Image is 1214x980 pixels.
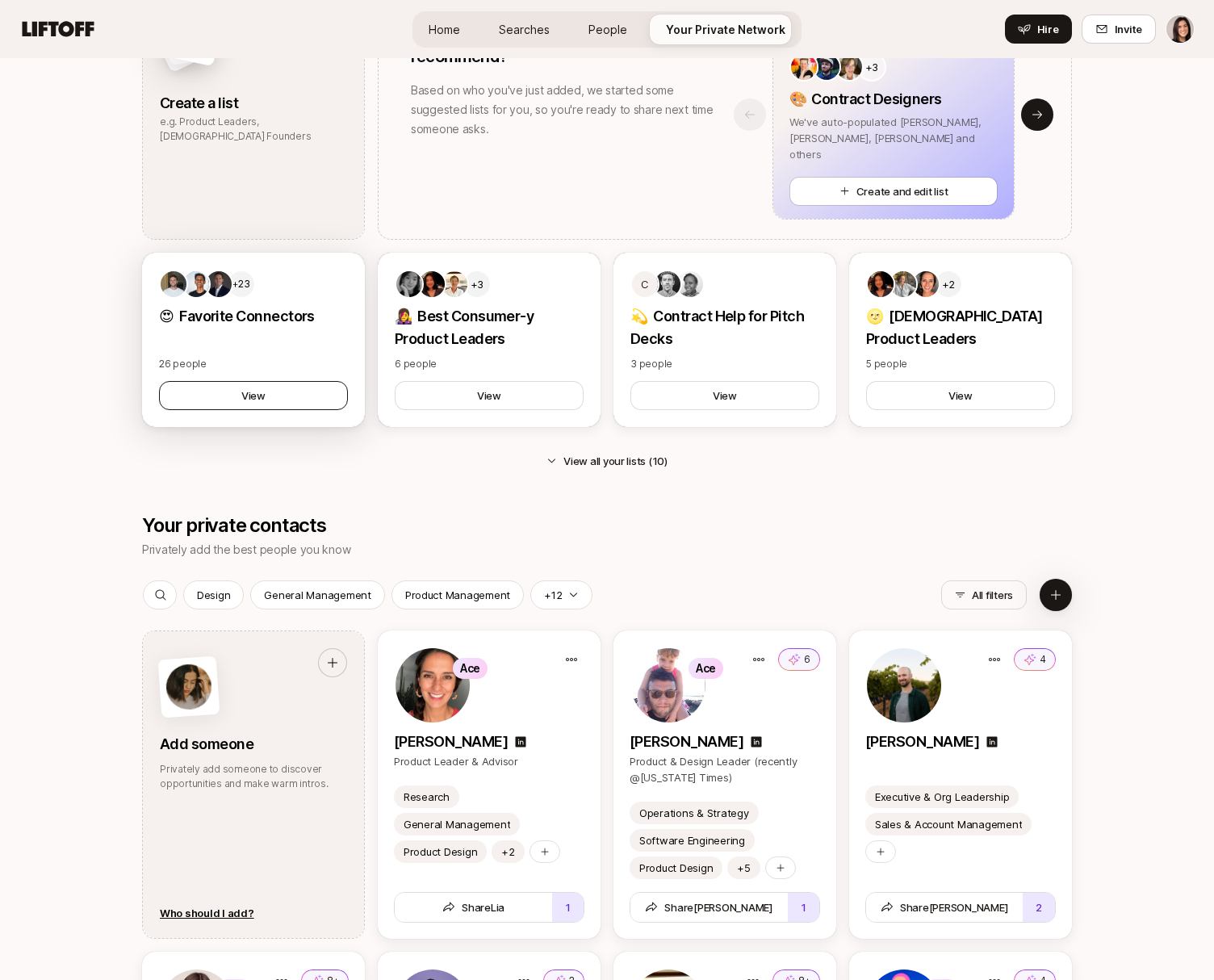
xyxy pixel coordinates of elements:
[442,271,467,297] img: 708e2a4c_b46a_4bad_9c08_68299b11c339.jpg
[159,381,348,410] button: View
[1115,21,1142,37] span: Invite
[142,540,350,559] p: Privately add the best people you know
[836,54,862,80] img: ACg8ocIVcgRCFI1p3KOkcz9cpKCt9Qcm2s_wdghF0xuIXk5kQPLk=s160-c
[576,15,640,44] a: People
[378,253,601,427] a: +3👩‍🎤 Best Consumer-y Product Leaders6 peopleView
[404,816,510,832] p: General Management
[396,271,422,297] img: ACg8ocL5UK450-LISxroz5arm6bbqZMQSfmkNBWYtn8rZAI9Ng=s160-c
[416,15,473,44] a: Home
[941,580,1027,609] button: All filters
[395,357,584,371] p: 6 people
[165,663,213,711] img: woman-with-black-hair.jpg
[867,648,941,722] img: 28cc7000_623d_4c21_ab66_b40a4637485b.jpg
[655,271,680,297] img: c9d5b7ad_f19c_4364_8f66_ef1aa96cc362.jpg
[1005,15,1072,44] button: Hire
[778,648,820,671] button: 6
[849,630,1072,939] a: 4[PERSON_NAME]Executive & Org LeadershipSales & Account ManagementShare[PERSON_NAME]2
[865,731,979,753] p: [PERSON_NAME]
[264,587,370,603] p: General Management
[881,899,1008,915] span: Share [PERSON_NAME]
[183,271,209,297] img: 82ed1738_85f3_40e6_8868_8b10672b0e0a.jpg
[866,893,1023,922] button: Share[PERSON_NAME]
[630,357,819,371] p: 3 people
[666,21,785,38] span: Your Private Network
[411,81,716,139] p: Based on who you've just added, we started some suggested lists for you, so you're ready to share...
[394,731,508,753] p: [PERSON_NAME]
[534,446,680,475] button: View all your lists (10)
[696,659,716,678] p: Ace
[405,587,510,603] p: Product Management
[639,860,713,876] div: Product Design
[404,844,477,860] div: Product Design
[630,305,819,350] p: 💫 Contract Help for Pitch Decks
[588,21,627,38] span: People
[159,357,348,371] p: 26 people
[913,271,939,297] img: 490561b5_2133_45f3_8e39_178badb376a1.jpg
[613,630,836,939] a: Ace6[PERSON_NAME]Product & Design Leader (recently @[US_STATE] Times)Operations & StrategySoftwar...
[639,805,749,821] p: Operations & Strategy
[1166,15,1194,43] img: Eleanor Morgan
[159,305,348,328] p: 😍 Favorite Connectors
[232,276,249,292] p: +23
[160,733,347,756] p: Add someone
[1037,21,1059,37] span: Hire
[197,587,230,603] p: Design
[530,580,592,609] button: +12
[499,21,550,38] span: Searches
[544,587,562,603] p: +12
[142,253,365,427] a: +23😍 Favorite Connectors26 peopleView
[791,54,817,80] img: 0378d49e_6240_412d_9763_98c6a190c6ef.jpg
[1166,15,1195,44] button: Eleanor Morgan
[866,305,1055,350] p: 🌝 [DEMOGRAPHIC_DATA] Product Leaders
[890,271,916,297] img: dd3abf60_1244_4b0b_8106_f6aea46fb08f.jpg
[396,648,470,722] img: 490561b5_2133_45f3_8e39_178badb376a1.jpg
[142,514,350,537] p: Your private contacts
[804,652,810,667] p: 6
[630,381,819,410] button: View
[1023,893,1055,922] button: 2
[486,15,563,44] a: Searches
[1040,652,1046,667] p: 4
[630,731,743,753] p: [PERSON_NAME]
[161,271,186,297] img: 82e70949_e5b4_4139_b787_af4048965a03.jpg
[789,114,998,162] p: We've auto-populated [PERSON_NAME], [PERSON_NAME], [PERSON_NAME] and others
[631,648,705,722] img: ACg8ocInyrGrb4MC9uz50sf4oDbeg82BTXgt_Vgd6-yBkTRc-xTs8ygV=s160-c
[789,88,806,111] p: 🎨
[875,816,1022,832] p: Sales & Account Management
[429,21,460,38] span: Home
[677,271,703,297] img: 33f207b1_b18a_494d_993f_6cda6c0df701.jpg
[865,59,878,75] p: +3
[942,276,955,292] p: +2
[645,899,772,915] span: Share [PERSON_NAME]
[160,762,347,791] p: Privately add someone to discover opportunities and make warm intros.
[460,659,480,678] p: Ace
[206,271,232,297] img: 308a8f6a_70f1_4ad7_b35d_d6679ef68c32.jpg
[501,844,514,860] div: +2
[630,893,788,922] button: Share[PERSON_NAME]
[419,271,445,297] img: 67f8a859_03d3_4d82_afbf_f78292c78288.jpg
[788,893,819,922] button: 1
[378,630,601,939] a: Ace[PERSON_NAME]Product Leader & AdvisorResearchGeneral ManagementProduct Design+2ShareLia1
[395,381,584,410] button: View
[394,753,584,769] p: Product Leader & Advisor
[160,905,254,921] div: Who should I add?
[641,274,649,294] p: C
[160,92,347,115] p: Create a list
[613,253,836,427] a: C💫 Contract Help for Pitch Decks3 peopleView
[639,832,745,848] p: Software Engineering
[1082,15,1156,44] button: Invite
[653,15,798,44] a: Your Private Network
[737,860,750,876] div: +5
[849,253,1072,427] a: +2🌝 [DEMOGRAPHIC_DATA] Product Leaders5 peopleView
[395,893,552,922] button: ShareLia
[1014,648,1056,671] button: 4
[442,899,504,915] span: Share Lia
[630,753,820,785] p: Product & Design Leader (recently @[US_STATE] Times)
